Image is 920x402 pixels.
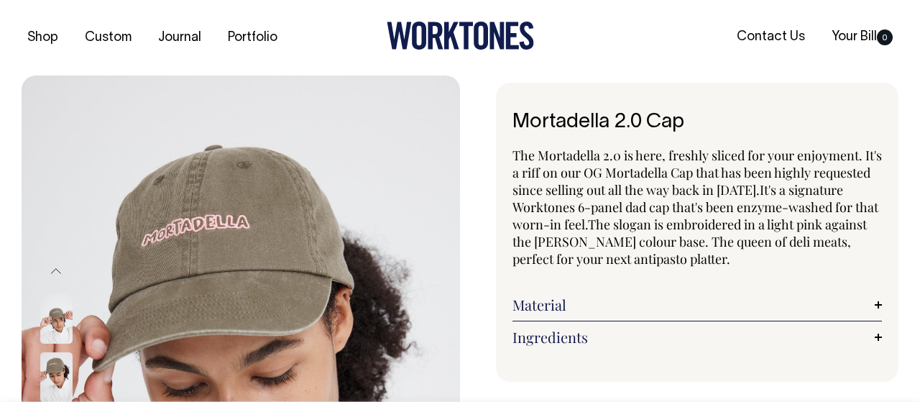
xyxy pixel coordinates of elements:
[877,29,893,45] span: 0
[512,147,882,268] p: The Mortadella 2.0 is here, freshly sliced for your enjoyment. It's a riff on our OG Mortadella C...
[512,181,878,268] span: It's a signature Worktones 6-panel dad cap that's been enzyme-washed for that worn-in feel. The s...
[152,26,207,50] a: Journal
[40,293,73,344] img: moss
[22,26,64,50] a: Shop
[79,26,137,50] a: Custom
[512,111,882,134] h1: Mortadella 2.0 Cap
[512,296,882,314] a: Material
[731,25,811,49] a: Contact Us
[826,25,898,49] a: Your Bill0
[512,329,882,346] a: Ingredients
[222,26,283,50] a: Portfolio
[45,255,67,288] button: Previous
